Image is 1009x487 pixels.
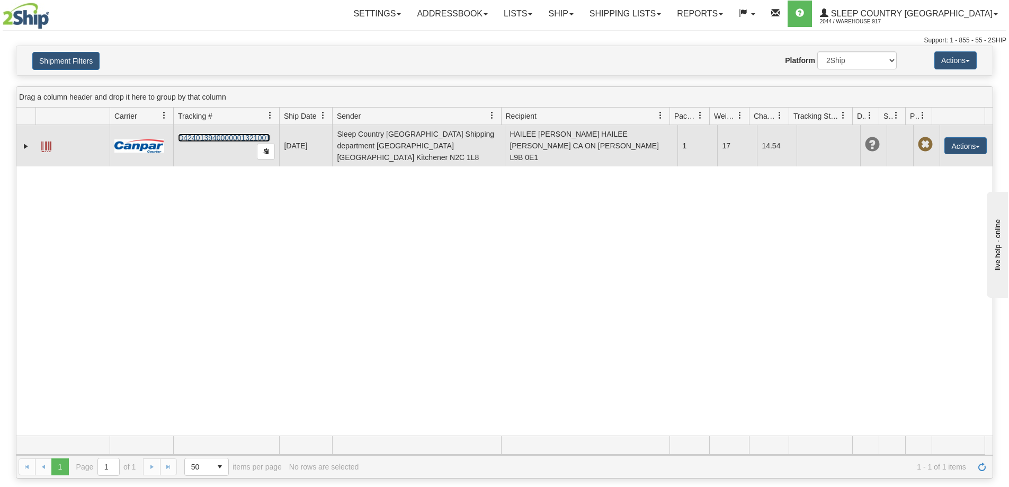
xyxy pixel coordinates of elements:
[184,458,229,476] span: Page sizes drop down
[674,111,697,121] span: Packages
[178,111,212,121] span: Tracking #
[284,111,316,121] span: Ship Date
[974,458,990,475] a: Refresh
[540,1,581,27] a: Ship
[757,125,797,166] td: 14.54
[51,458,68,475] span: Page 1
[32,52,100,70] button: Shipment Filters
[828,9,993,18] span: Sleep Country [GEOGRAPHIC_DATA]
[257,144,275,160] button: Copy to clipboard
[289,463,359,471] div: No rows are selected
[812,1,1006,27] a: Sleep Country [GEOGRAPHIC_DATA] 2044 / Warehouse 917
[483,107,501,125] a: Sender filter column settings
[793,111,840,121] span: Tracking Status
[3,36,1006,45] div: Support: 1 - 855 - 55 - 2SHIP
[409,1,496,27] a: Addressbook
[914,107,932,125] a: Pickup Status filter column settings
[496,1,540,27] a: Lists
[279,125,332,166] td: [DATE]
[834,107,852,125] a: Tracking Status filter column settings
[934,51,977,69] button: Actions
[16,87,993,108] div: grid grouping header
[714,111,736,121] span: Weight
[582,1,669,27] a: Shipping lists
[114,111,137,121] span: Carrier
[184,458,282,476] span: items per page
[865,137,880,152] span: Unknown
[366,463,966,471] span: 1 - 1 of 1 items
[717,125,757,166] td: 17
[76,458,136,476] span: Page of 1
[944,137,987,154] button: Actions
[314,107,332,125] a: Ship Date filter column settings
[669,1,731,27] a: Reports
[345,1,409,27] a: Settings
[155,107,173,125] a: Carrier filter column settings
[261,107,279,125] a: Tracking # filter column settings
[918,137,933,152] span: Pickup Not Assigned
[731,107,749,125] a: Weight filter column settings
[754,111,776,121] span: Charge
[98,458,119,475] input: Page 1
[332,125,505,166] td: Sleep Country [GEOGRAPHIC_DATA] Shipping department [GEOGRAPHIC_DATA] [GEOGRAPHIC_DATA] Kitchener...
[883,111,892,121] span: Shipment Issues
[337,111,361,121] span: Sender
[771,107,789,125] a: Charge filter column settings
[211,458,228,475] span: select
[178,134,270,142] a: D424013940000001321001
[857,111,866,121] span: Delivery Status
[651,107,669,125] a: Recipient filter column settings
[191,462,205,472] span: 50
[21,141,31,152] a: Expand
[3,3,49,29] img: logo2044.jpg
[887,107,905,125] a: Shipment Issues filter column settings
[8,9,98,17] div: live help - online
[910,111,919,121] span: Pickup Status
[820,16,899,27] span: 2044 / Warehouse 917
[505,125,677,166] td: HAILEE [PERSON_NAME] HAILEE [PERSON_NAME] CA ON [PERSON_NAME] L9B 0E1
[677,125,717,166] td: 1
[785,55,815,66] label: Platform
[41,137,51,154] a: Label
[114,139,164,153] img: 14 - Canpar
[861,107,879,125] a: Delivery Status filter column settings
[691,107,709,125] a: Packages filter column settings
[985,189,1008,297] iframe: chat widget
[506,111,537,121] span: Recipient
